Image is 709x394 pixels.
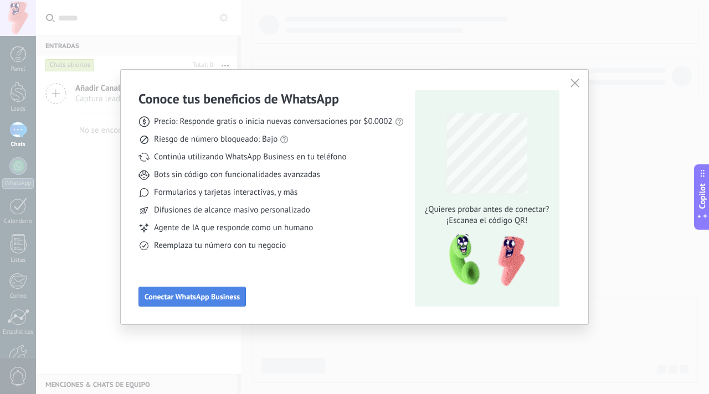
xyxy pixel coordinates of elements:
span: Continúa utilizando WhatsApp Business en tu teléfono [154,152,346,163]
span: Copilot [697,184,708,209]
h3: Conoce tus beneficios de WhatsApp [138,90,339,107]
span: Precio: Responde gratis o inicia nuevas conversaciones por $0.0002 [154,116,393,127]
span: ¿Quieres probar antes de conectar? [422,204,552,215]
button: Conectar WhatsApp Business [138,287,246,307]
span: Conectar WhatsApp Business [145,293,240,300]
span: Riesgo de número bloqueado: Bajo [154,134,278,145]
span: Difusiones de alcance masivo personalizado [154,205,310,216]
span: ¡Escanea el código QR! [422,215,552,226]
span: Reemplaza tu número con tu negocio [154,240,286,251]
span: Bots sin código con funcionalidades avanzadas [154,169,320,180]
span: Formularios y tarjetas interactivas, y más [154,187,297,198]
span: Agente de IA que responde como un humano [154,222,313,234]
img: qr-pic-1x.png [440,231,527,290]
